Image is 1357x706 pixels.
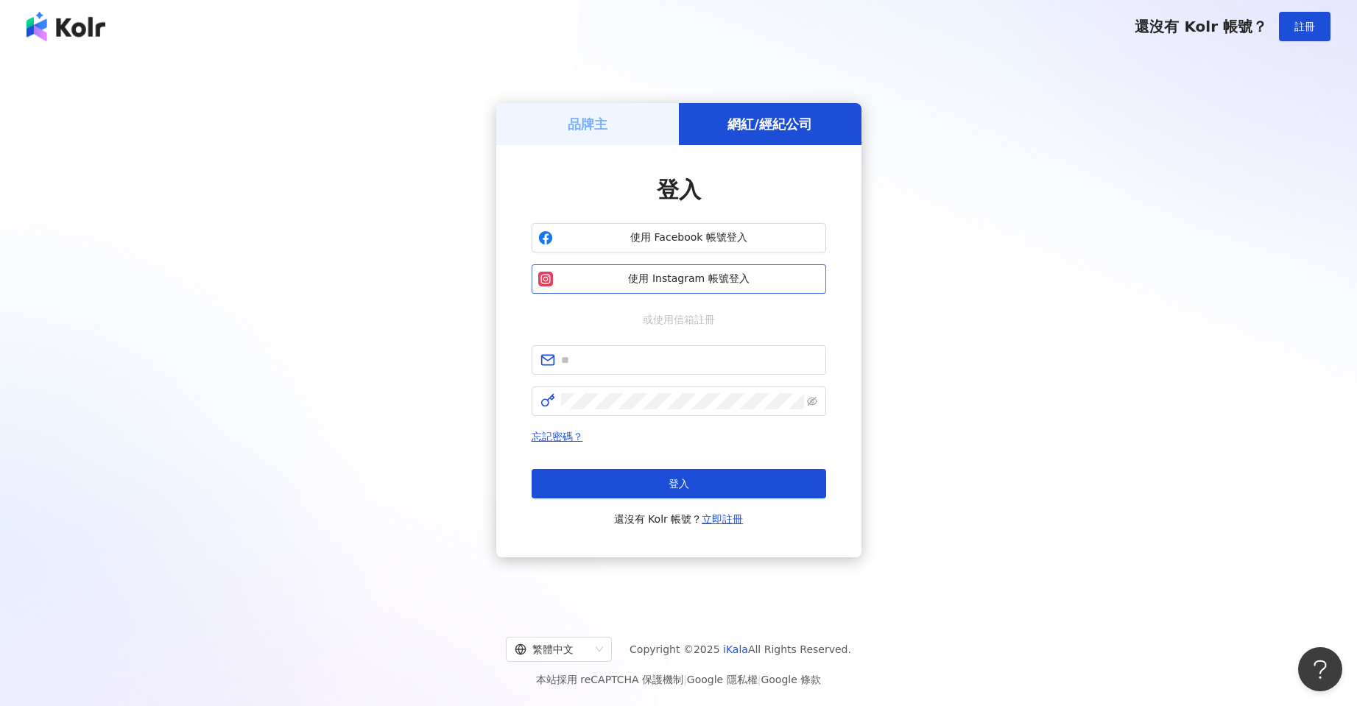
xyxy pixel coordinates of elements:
[669,478,689,490] span: 登入
[532,264,826,294] button: 使用 Instagram 帳號登入
[1298,647,1342,691] iframe: Help Scout Beacon - Open
[27,12,105,41] img: logo
[559,230,820,245] span: 使用 Facebook 帳號登入
[702,513,743,525] a: 立即註冊
[723,643,748,655] a: iKala
[727,115,812,133] h5: 網紅/經紀公司
[632,311,725,328] span: 或使用信箱註冊
[515,638,590,661] div: 繁體中文
[532,223,826,253] button: 使用 Facebook 帳號登入
[1294,21,1315,32] span: 註冊
[532,469,826,498] button: 登入
[657,177,701,202] span: 登入
[1135,18,1267,35] span: 還沒有 Kolr 帳號？
[614,510,744,528] span: 還沒有 Kolr 帳號？
[559,272,820,286] span: 使用 Instagram 帳號登入
[536,671,821,688] span: 本站採用 reCAPTCHA 保護機制
[1279,12,1330,41] button: 註冊
[568,115,607,133] h5: 品牌主
[761,674,821,685] a: Google 條款
[758,674,761,685] span: |
[807,396,817,406] span: eye-invisible
[683,674,687,685] span: |
[532,431,583,442] a: 忘記密碼？
[630,640,851,658] span: Copyright © 2025 All Rights Reserved.
[687,674,758,685] a: Google 隱私權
